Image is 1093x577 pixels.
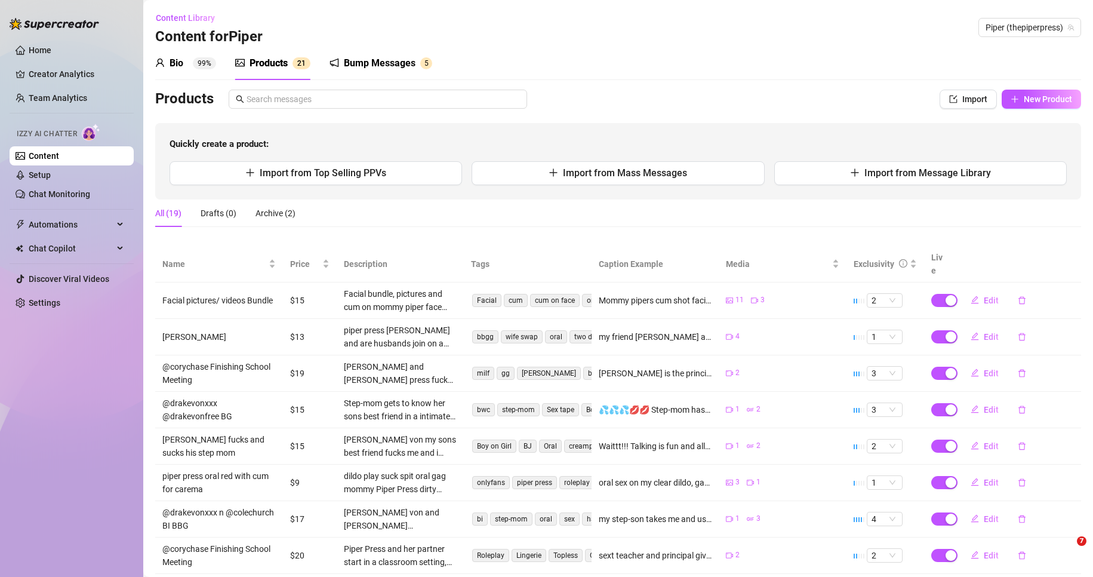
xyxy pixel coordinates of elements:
div: 💦💦💦💋💋 Step-mom has her way with her sons bff and he rocks my pussie, i ended up fucking him so go... [599,403,712,416]
span: Import from Top Selling PPVs [260,167,386,179]
span: 4 [872,512,898,526]
span: plus [549,168,558,177]
button: delete [1008,473,1036,492]
button: Import from Mass Messages [472,161,764,185]
span: picture [726,479,733,486]
span: 1 [756,477,761,488]
div: Products [250,56,288,70]
span: video-camera [726,443,733,450]
span: cum on face [530,294,580,307]
span: onlyfans [472,476,510,489]
span: 1 [735,513,740,524]
div: Drafts (0) [201,207,236,220]
span: Edit [984,332,999,342]
span: 2 [872,440,898,453]
span: 2 [756,404,761,415]
span: video-camera [726,552,733,559]
h3: Products [155,90,214,109]
span: roleplay [559,476,595,489]
span: New Product [1024,94,1072,104]
span: Name [162,257,266,271]
span: Lingerie [512,549,546,562]
span: Edit [984,296,999,305]
span: Oral [539,440,562,453]
span: Edit [984,514,999,524]
span: delete [1018,296,1026,305]
th: Live [924,246,954,283]
sup: 5 [420,57,432,69]
div: Bio [170,56,183,70]
td: $15 [283,428,337,465]
strong: Quickly create a product: [170,139,269,149]
button: Content Library [155,8,224,27]
td: $19 [283,355,337,392]
span: Edit [984,441,999,451]
span: import [949,95,957,103]
span: edit [971,405,979,413]
span: Automations [29,215,113,234]
span: 1 [872,476,898,489]
img: logo-BBDzfeDw.svg [10,18,99,30]
div: [PERSON_NAME] is the principal and iam college student mom who needs to get the grades and class ... [599,367,712,380]
button: delete [1008,400,1036,419]
div: my step-son takes me and uses my pussie so good they had me cum all over. Then i taught them to b... [599,512,712,526]
button: Edit [961,546,1008,565]
span: gif [747,443,754,450]
span: delete [1018,406,1026,414]
div: Waittt!!! Talking is fun and all but don’t you wanna see me go crazy with my son’s bestie?😈💦 this... [599,440,712,453]
td: $20 [283,538,337,574]
span: user [155,58,165,67]
sup: 99% [193,57,216,69]
button: Edit [961,473,1008,492]
div: piper press [PERSON_NAME] and are husbands join on a wild sex trip bbgg we share are husbands ora... [344,324,457,350]
span: 11 [735,294,744,306]
span: edit [971,441,979,450]
span: gg [497,367,515,380]
input: Search messages [247,93,520,106]
span: 3 [756,513,761,524]
span: delete [1018,551,1026,560]
img: AI Chatter [82,124,100,141]
span: two dicks [569,330,609,343]
span: 2 [756,440,761,452]
span: sex [559,512,580,526]
button: delete [1008,291,1036,310]
button: delete [1008,364,1036,383]
span: 2 [297,59,301,67]
span: Girl on Girl [585,549,628,562]
span: hard [582,512,606,526]
span: Media [726,257,830,271]
div: [PERSON_NAME] and [PERSON_NAME] press fuck and teach [PERSON_NAME] to class after we play and i h... [344,360,457,386]
span: Edit [984,369,999,378]
a: Content [29,151,59,161]
span: 4 [735,331,740,342]
span: thunderbolt [16,220,25,229]
div: Bump Messages [344,56,415,70]
span: Facial [472,294,501,307]
td: @corychase Finishing School Meeting [155,538,283,574]
span: step-mom [490,512,532,526]
span: Edit [984,551,999,560]
span: notification [330,58,339,67]
span: picture [235,58,245,67]
a: Settings [29,298,60,308]
span: video-camera [726,515,733,523]
span: oral sex [582,294,617,307]
th: Caption Example [592,246,719,283]
span: Roleplay [472,549,509,562]
span: delete [1018,442,1026,450]
span: picture [726,297,733,304]
span: plus [850,168,860,177]
td: [PERSON_NAME] [155,319,283,355]
td: $15 [283,283,337,319]
span: cum [504,294,528,307]
span: Import from Mass Messages [563,167,687,179]
span: plus [1011,95,1019,103]
a: Home [29,45,51,55]
span: bwc [472,403,495,416]
span: 2 [872,294,898,307]
span: Chat Copilot [29,239,113,258]
span: milf [472,367,494,380]
span: team [1067,24,1074,31]
img: Chat Copilot [16,244,23,253]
